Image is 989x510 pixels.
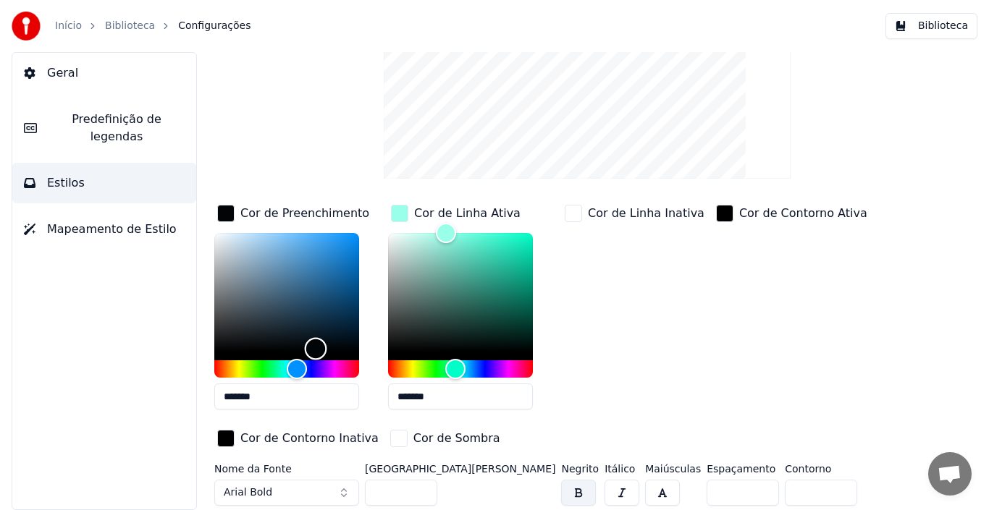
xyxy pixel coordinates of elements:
[214,360,359,378] div: Hue
[645,464,701,474] label: Maiúsculas
[739,205,867,222] div: Cor de Contorno Ativa
[388,233,533,352] div: Color
[388,202,523,225] button: Cor de Linha Ativa
[214,427,382,450] button: Cor de Contorno Inativa
[214,233,359,352] div: Color
[885,13,977,39] button: Biblioteca
[12,209,196,250] button: Mapeamento de Estilo
[588,205,704,222] div: Cor de Linha Inativa
[47,221,177,238] span: Mapeamento de Estilo
[388,360,533,378] div: Hue
[49,111,185,145] span: Predefinição de legendas
[387,427,503,450] button: Cor de Sombra
[605,464,639,474] label: Itálico
[707,464,779,474] label: Espaçamento
[47,64,78,82] span: Geral
[562,202,707,225] button: Cor de Linha Inativa
[55,19,251,33] nav: breadcrumb
[178,19,251,33] span: Configurações
[214,202,372,225] button: Cor de Preenchimento
[224,485,272,500] span: Arial Bold
[928,452,972,496] div: Bate-papo aberto
[12,53,196,93] button: Geral
[561,464,599,474] label: Negrito
[414,205,521,222] div: Cor de Linha Ativa
[12,99,196,157] button: Predefinição de legendas
[413,430,500,447] div: Cor de Sombra
[105,19,155,33] a: Biblioteca
[240,205,369,222] div: Cor de Preenchimento
[55,19,82,33] a: Início
[214,464,359,474] label: Nome da Fonte
[240,430,379,447] div: Cor de Contorno Inativa
[12,163,196,203] button: Estilos
[713,202,870,225] button: Cor de Contorno Ativa
[12,12,41,41] img: youka
[47,174,85,192] span: Estilos
[785,464,857,474] label: Contorno
[365,464,555,474] label: [GEOGRAPHIC_DATA][PERSON_NAME]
